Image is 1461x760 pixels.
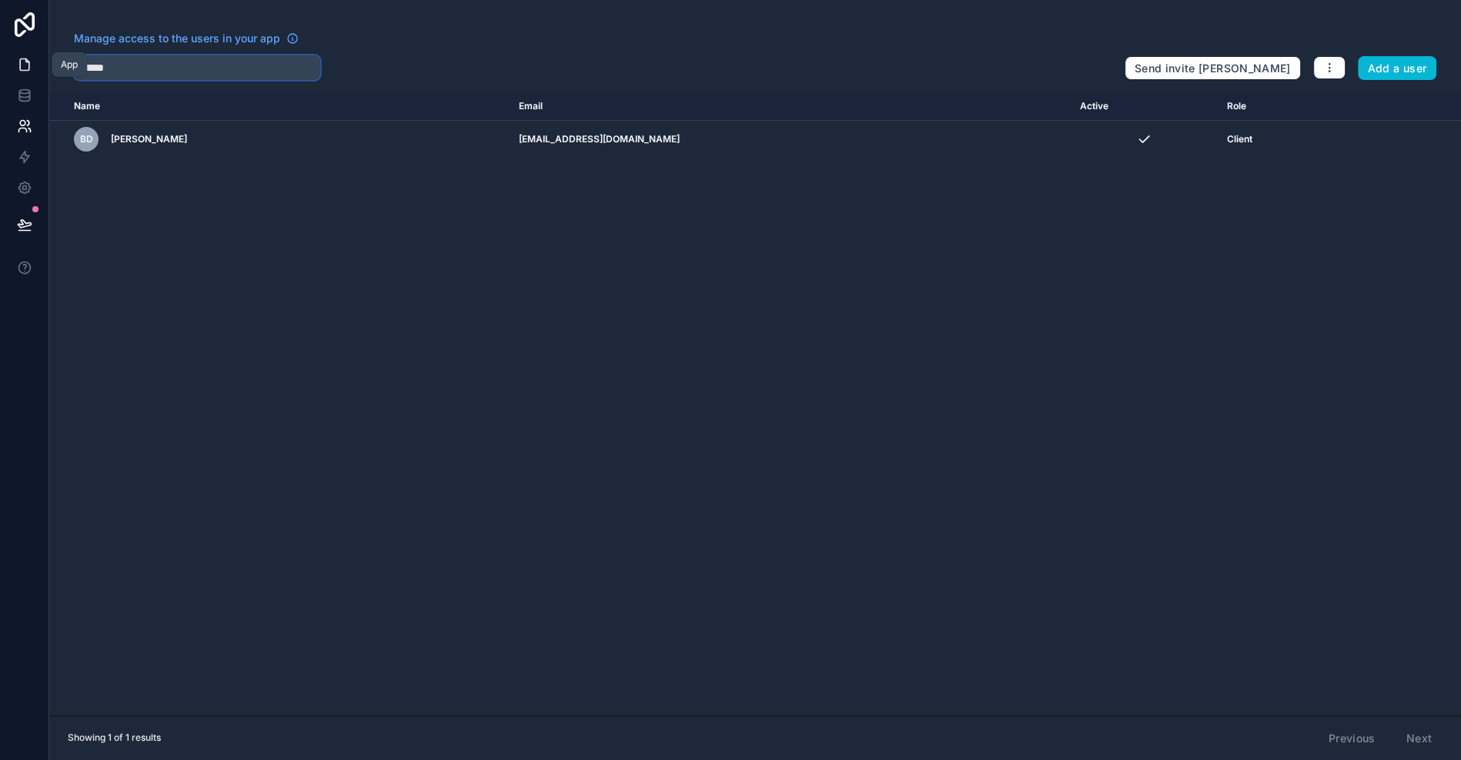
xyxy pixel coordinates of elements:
a: Manage access to the users in your app [74,31,299,46]
th: Role [1218,92,1355,121]
span: Client [1227,133,1252,145]
th: Name [49,92,510,121]
div: scrollable content [49,92,1461,715]
span: Manage access to the users in your app [74,31,280,46]
td: [EMAIL_ADDRESS][DOMAIN_NAME] [510,121,1071,158]
button: Send invite [PERSON_NAME] [1125,56,1301,81]
th: Email [510,92,1071,121]
div: App [61,58,78,71]
span: Showing 1 of 1 results [68,732,161,744]
button: Add a user [1358,56,1437,81]
th: Active [1071,92,1218,121]
span: BD [80,133,93,145]
span: [PERSON_NAME] [111,133,187,145]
